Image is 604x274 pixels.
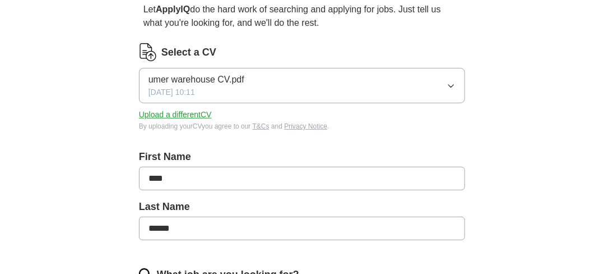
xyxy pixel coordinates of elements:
[139,68,465,103] button: umer warehouse CV.pdf[DATE] 10:11
[139,109,212,121] button: Upload a differentCV
[139,149,465,165] label: First Name
[148,86,195,98] span: [DATE] 10:11
[139,43,157,61] img: CV Icon
[148,73,244,86] span: umer warehouse CV.pdf
[139,121,465,131] div: By uploading your CV you agree to our and .
[161,45,216,60] label: Select a CV
[284,122,327,130] a: Privacy Notice
[139,199,465,214] label: Last Name
[253,122,270,130] a: T&Cs
[156,4,190,14] strong: ApplyIQ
